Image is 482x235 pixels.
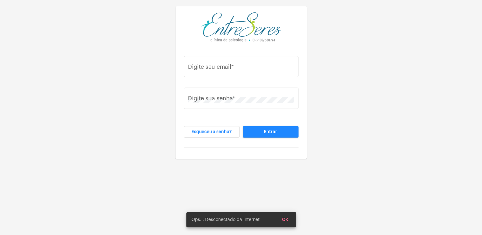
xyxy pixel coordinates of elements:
span: OK [282,217,288,222]
input: Digite seu email [188,65,294,71]
button: OK [277,214,293,225]
span: Ops... Desconectado da internet [191,217,260,223]
button: Esqueceu a senha? [184,126,240,138]
span: Esqueceu a senha? [191,130,232,134]
span: Entrar [264,130,277,134]
button: Entrar [243,126,299,138]
img: aa27006a-a7e4-c883-abf8-315c10fe6841.png [201,11,281,43]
